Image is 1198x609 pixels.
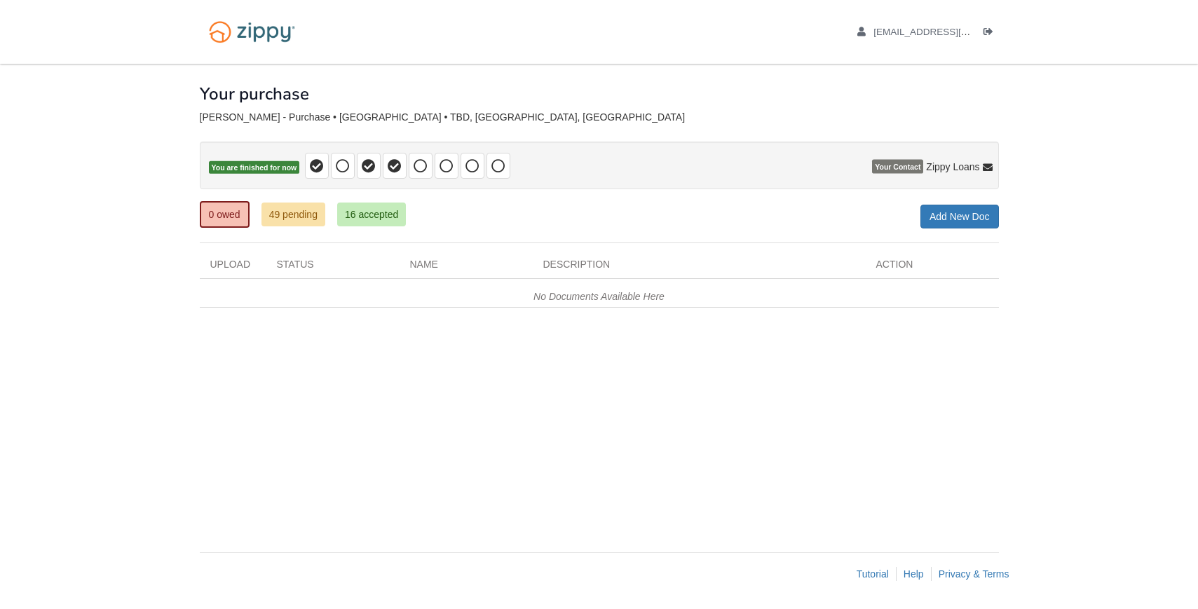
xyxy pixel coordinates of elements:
[904,568,924,580] a: Help
[400,257,533,278] div: Name
[200,85,309,103] h1: Your purchase
[266,257,400,278] div: Status
[200,111,999,123] div: [PERSON_NAME] - Purchase • [GEOGRAPHIC_DATA] • TBD, [GEOGRAPHIC_DATA], [GEOGRAPHIC_DATA]
[533,257,866,278] div: Description
[872,160,923,174] span: Your Contact
[337,203,406,226] a: 16 accepted
[261,203,325,226] a: 49 pending
[200,201,250,228] a: 0 owed
[983,27,999,41] a: Log out
[866,257,999,278] div: Action
[873,27,1034,37] span: arvizuteacher01@gmail.com
[939,568,1009,580] a: Privacy & Terms
[209,161,300,175] span: You are finished for now
[857,568,889,580] a: Tutorial
[926,160,979,174] span: Zippy Loans
[920,205,999,228] a: Add New Doc
[200,14,304,50] img: Logo
[200,257,266,278] div: Upload
[857,27,1035,41] a: edit profile
[533,291,665,302] em: No Documents Available Here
